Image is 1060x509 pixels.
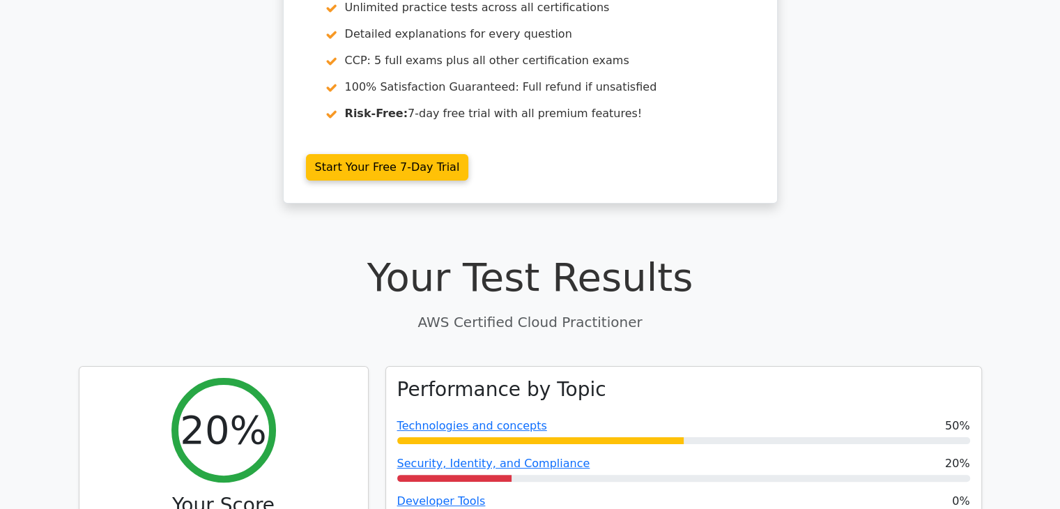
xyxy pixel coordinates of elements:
p: AWS Certified Cloud Practitioner [79,312,982,333]
h2: 20% [180,407,266,453]
a: Security, Identity, and Compliance [397,457,590,470]
h3: Performance by Topic [397,378,606,402]
a: Technologies and concepts [397,419,547,432]
a: Developer Tools [397,494,486,508]
a: Start Your Free 7-Day Trial [306,154,469,181]
span: 50% [945,418,970,434]
span: 20% [945,455,970,472]
h1: Your Test Results [79,254,982,301]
